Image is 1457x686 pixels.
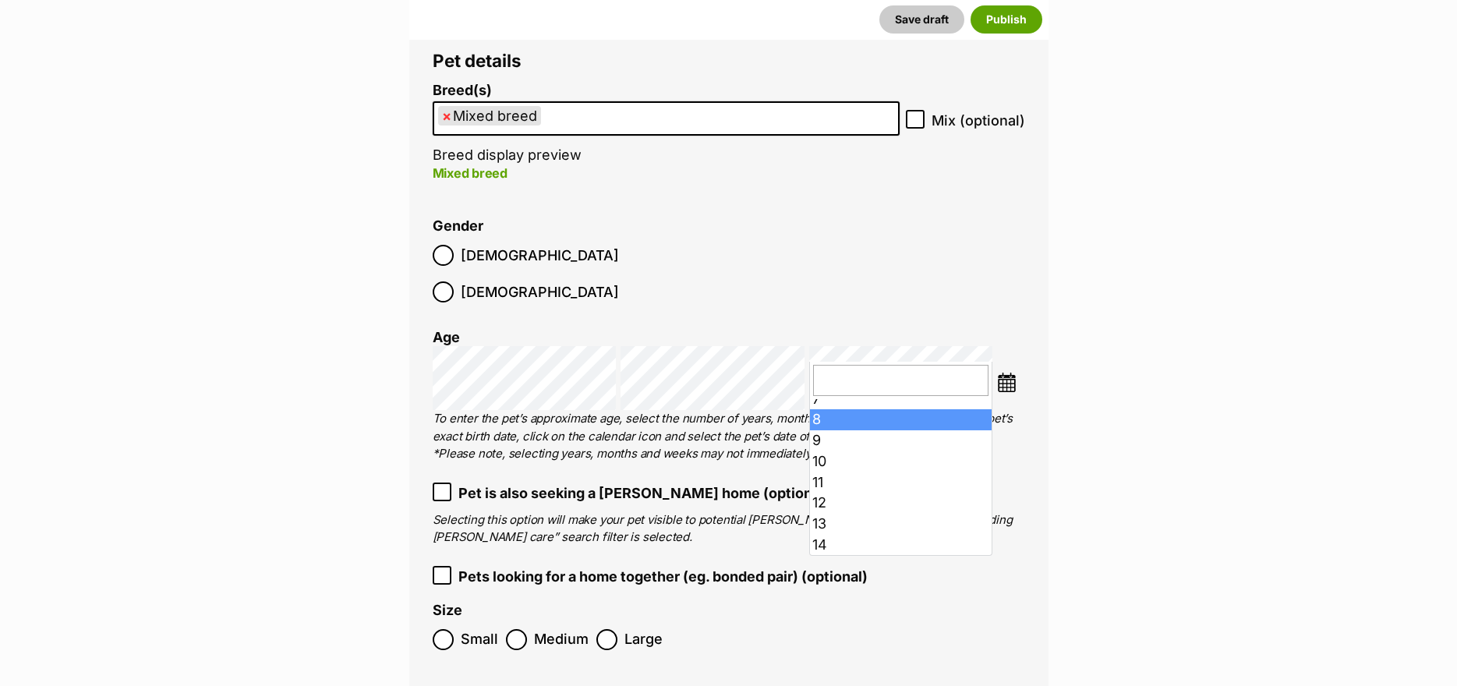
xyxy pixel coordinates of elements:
[433,410,1025,463] p: To enter the pet’s approximate age, select the number of years, months and weeks. Or, if you know...
[458,483,829,504] span: Pet is also seeking a [PERSON_NAME] home (optional)
[458,566,868,587] span: Pets looking for a home together (eg. bonded pair) (optional)
[810,493,992,514] li: 12
[461,629,498,650] span: Small
[810,389,992,410] li: 7
[433,603,462,619] label: Size
[997,373,1017,392] img: ...
[461,245,619,266] span: [DEMOGRAPHIC_DATA]
[433,164,900,182] p: Mixed breed
[433,218,483,235] label: Gender
[534,629,589,650] span: Medium
[879,5,964,34] button: Save draft
[438,106,541,126] li: Mixed breed
[971,5,1042,34] button: Publish
[461,281,619,302] span: [DEMOGRAPHIC_DATA]
[433,329,460,345] label: Age
[433,50,522,71] span: Pet details
[810,514,992,535] li: 13
[624,629,663,650] span: Large
[810,535,992,556] li: 14
[810,451,992,472] li: 10
[433,511,1025,546] p: Selecting this option will make your pet visible to potential [PERSON_NAME] carers when the “Pets...
[442,106,451,126] span: ×
[433,83,900,199] li: Breed display preview
[433,83,900,99] label: Breed(s)
[810,472,992,493] li: 11
[810,430,992,451] li: 9
[932,110,1025,131] span: Mix (optional)
[810,409,992,430] li: 8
